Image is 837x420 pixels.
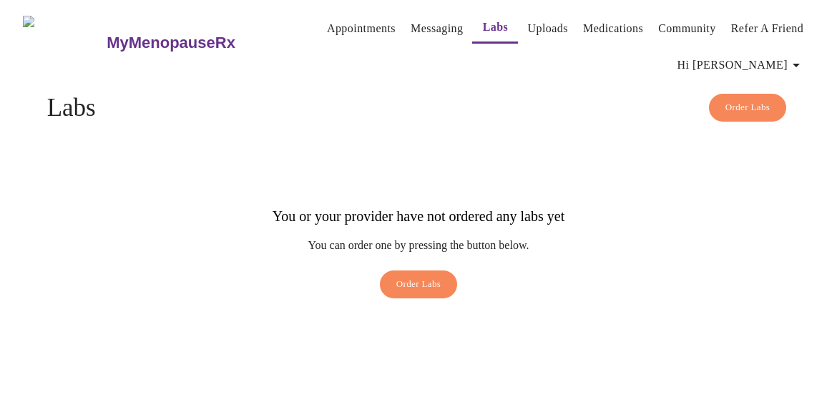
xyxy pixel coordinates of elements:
[105,18,293,68] a: MyMenopauseRx
[376,270,461,306] a: Order Labs
[472,13,518,44] button: Labs
[577,14,649,43] button: Medications
[321,14,401,43] button: Appointments
[396,276,441,293] span: Order Labs
[273,208,564,225] h3: You or your provider have not ordered any labs yet
[658,19,716,39] a: Community
[652,14,722,43] button: Community
[327,19,396,39] a: Appointments
[725,99,770,116] span: Order Labs
[380,270,458,298] button: Order Labs
[522,14,574,43] button: Uploads
[677,55,805,75] span: Hi [PERSON_NAME]
[483,17,509,37] a: Labs
[731,19,804,39] a: Refer a Friend
[583,19,643,39] a: Medications
[107,34,235,52] h3: MyMenopauseRx
[23,16,105,69] img: MyMenopauseRx Logo
[709,94,787,122] button: Order Labs
[405,14,469,43] button: Messaging
[725,14,810,43] button: Refer a Friend
[273,239,564,252] p: You can order one by pressing the button below.
[47,94,790,122] h4: Labs
[672,51,811,79] button: Hi [PERSON_NAME]
[411,19,463,39] a: Messaging
[527,19,568,39] a: Uploads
